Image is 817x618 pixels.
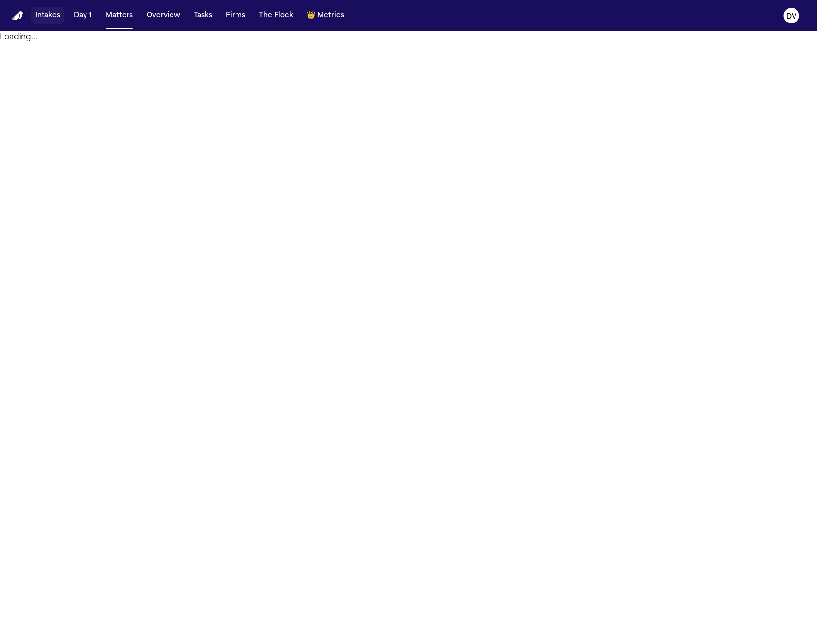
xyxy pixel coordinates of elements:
button: The Flock [255,7,297,24]
img: Finch Logo [12,11,23,21]
button: Matters [102,7,137,24]
button: Intakes [31,7,64,24]
button: Tasks [190,7,216,24]
button: Overview [143,7,184,24]
button: Firms [222,7,249,24]
a: Home [12,11,23,21]
button: crownMetrics [303,7,348,24]
button: Day 1 [70,7,96,24]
